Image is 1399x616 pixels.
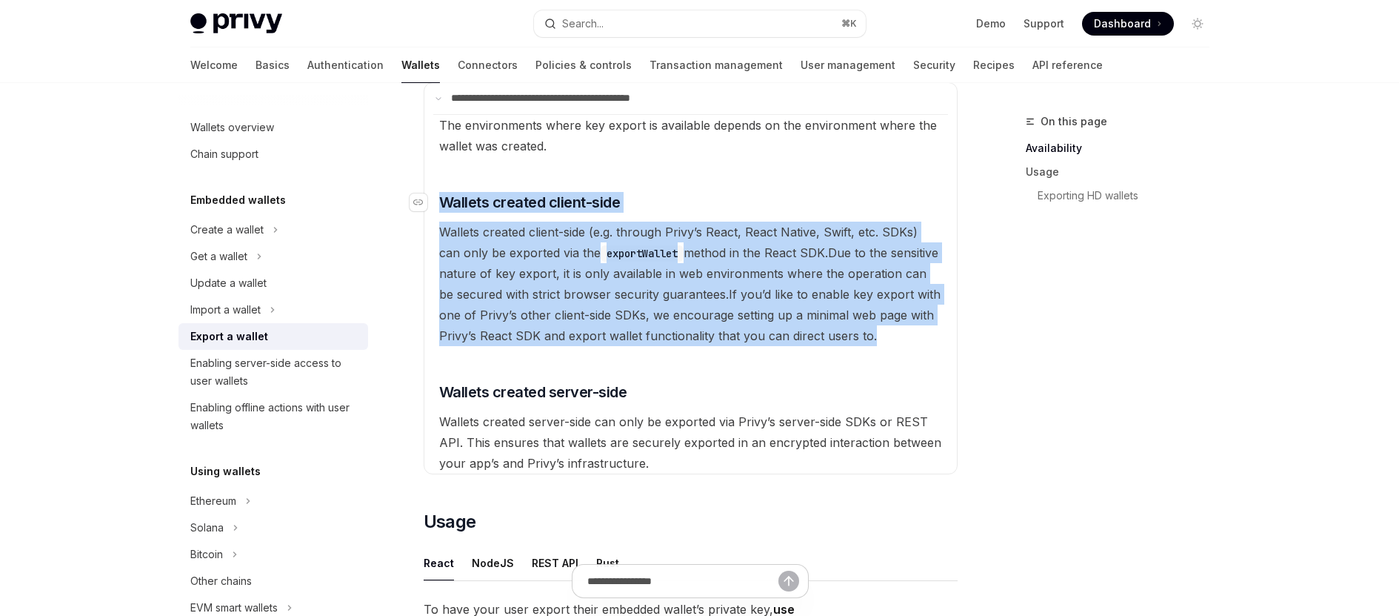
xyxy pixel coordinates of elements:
div: Enabling server-side access to user wallets [190,354,359,390]
button: Toggle Import a wallet section [178,297,368,323]
a: Support [1024,16,1064,31]
code: exportWallet [601,245,684,262]
img: light logo [190,13,282,34]
span: If you’d like to enable key export with one of Privy’s other client-side SDKs, we encourage setti... [439,287,941,343]
div: Chain support [190,145,258,163]
span: ⌘ K [841,18,857,30]
button: Open search [534,10,866,37]
button: Toggle Create a wallet section [178,216,368,243]
span: Wallets created client-side (e.g. through Privy’s React, React Native, Swift, etc. SDKs) can only... [439,225,918,260]
span: Wallets created server-side can only be exported via Privy’s server-side SDKs or REST API. This e... [439,414,941,471]
h5: Embedded wallets [190,191,286,209]
span: Usage [424,510,476,534]
a: Recipes [973,47,1015,83]
button: React [424,546,454,580]
a: Demo [976,16,1006,31]
a: Navigate to header [410,192,439,213]
span: Dashboard [1094,16,1151,31]
button: Toggle Solana section [178,514,368,541]
button: Toggle Bitcoin section [178,541,368,568]
span: Due to the sensitive nature of key export, it is only available in web environments where the ope... [439,245,938,302]
a: Exporting HD wallets [1026,184,1221,208]
div: Solana [190,519,224,537]
button: Toggle dark mode [1186,12,1209,36]
div: Wallets overview [190,119,274,136]
div: Get a wallet [190,248,247,265]
button: Toggle Get a wallet section [178,243,368,270]
span: Wallets created client-side [439,192,621,213]
a: Welcome [190,47,238,83]
a: Transaction management [650,47,783,83]
a: Update a wallet [178,270,368,297]
span: On this page [1041,113,1107,130]
a: Usage [1026,160,1221,184]
button: NodeJS [472,546,514,580]
div: Search... [562,15,604,33]
a: Dashboard [1082,12,1174,36]
div: Bitcoin [190,546,223,563]
a: Basics [256,47,290,83]
div: Enabling offline actions with user wallets [190,399,359,434]
button: REST API [532,546,578,580]
a: Security [913,47,955,83]
div: Other chains [190,572,252,590]
a: API reference [1032,47,1103,83]
a: Authentication [307,47,384,83]
a: Enabling offline actions with user wallets [178,394,368,439]
button: Toggle Ethereum section [178,488,368,514]
div: Update a wallet [190,274,267,292]
a: Other chains [178,568,368,595]
a: User management [801,47,895,83]
div: Create a wallet [190,221,264,239]
span: Wallets created server-side [439,382,627,403]
a: Wallets [401,47,440,83]
div: Ethereum [190,492,236,510]
a: Policies & controls [535,47,632,83]
a: Export a wallet [178,323,368,350]
a: Chain support [178,141,368,168]
a: Connectors [458,47,518,83]
span: The environments where key export is available depends on the environment where the wallet was cr... [439,118,937,153]
a: Wallets overview [178,114,368,141]
a: Availability [1026,136,1221,160]
input: Ask a question... [587,565,778,597]
div: Import a wallet [190,301,261,319]
button: Send message [778,571,799,592]
h5: Using wallets [190,463,261,480]
div: Export a wallet [190,328,268,345]
a: Enabling server-side access to user wallets [178,350,368,394]
button: Rust [596,546,619,580]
